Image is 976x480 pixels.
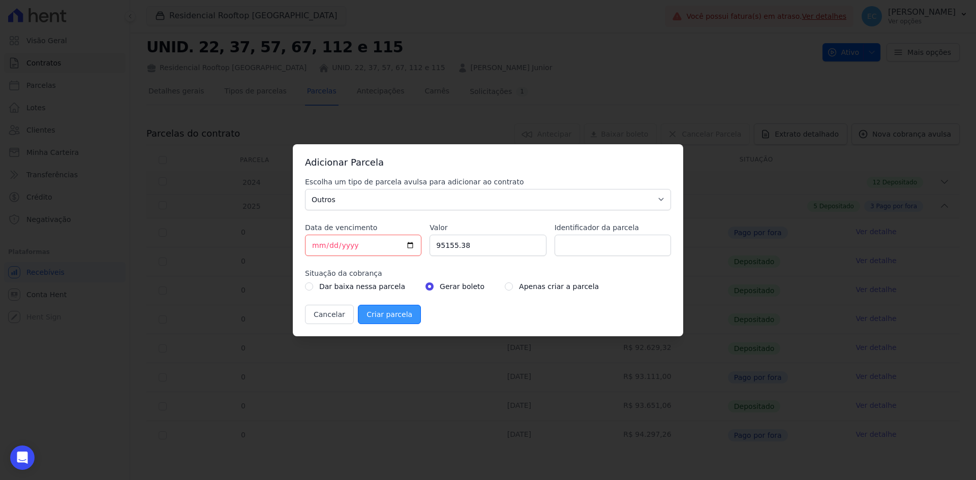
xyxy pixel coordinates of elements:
[555,222,671,233] label: Identificador da parcela
[358,305,421,324] input: Criar parcela
[305,305,354,324] button: Cancelar
[319,280,405,293] label: Dar baixa nessa parcela
[10,445,35,470] div: Open Intercom Messenger
[430,222,546,233] label: Valor
[305,177,671,187] label: Escolha um tipo de parcela avulsa para adicionar ao contrato
[440,280,484,293] label: Gerar boleto
[305,268,671,278] label: Situação da cobrança
[519,280,599,293] label: Apenas criar a parcela
[305,156,671,169] h3: Adicionar Parcela
[305,222,421,233] label: Data de vencimento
